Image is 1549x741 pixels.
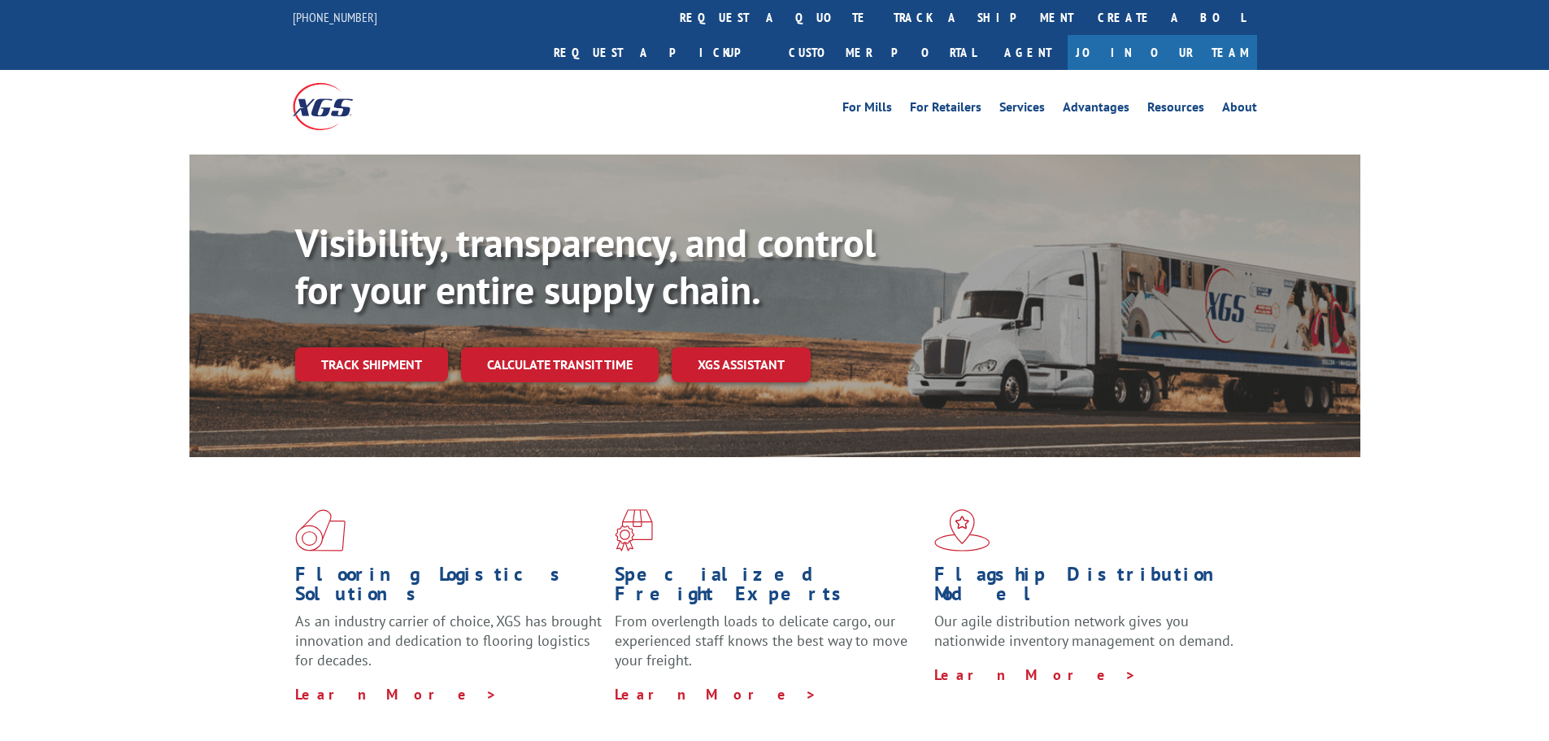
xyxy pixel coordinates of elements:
h1: Flooring Logistics Solutions [295,564,603,612]
a: About [1222,101,1257,119]
span: As an industry carrier of choice, XGS has brought innovation and dedication to flooring logistics... [295,612,602,669]
a: XGS ASSISTANT [672,347,811,382]
a: Agent [988,35,1068,70]
a: Calculate transit time [461,347,659,382]
a: Services [999,101,1045,119]
a: Advantages [1063,101,1129,119]
a: Request a pickup [542,35,777,70]
b: Visibility, transparency, and control for your entire supply chain. [295,217,876,315]
a: Learn More > [295,685,498,704]
img: xgs-icon-flagship-distribution-model-red [934,509,990,551]
img: xgs-icon-focused-on-flooring-red [615,509,653,551]
a: Track shipment [295,347,448,381]
a: For Mills [842,101,892,119]
a: Join Our Team [1068,35,1257,70]
a: Resources [1147,101,1204,119]
h1: Flagship Distribution Model [934,564,1242,612]
h1: Specialized Freight Experts [615,564,922,612]
span: Our agile distribution network gives you nationwide inventory management on demand. [934,612,1234,650]
p: From overlength loads to delicate cargo, our experienced staff knows the best way to move your fr... [615,612,922,684]
a: Learn More > [934,665,1137,684]
a: [PHONE_NUMBER] [293,9,377,25]
a: Customer Portal [777,35,988,70]
a: Learn More > [615,685,817,704]
a: For Retailers [910,101,981,119]
img: xgs-icon-total-supply-chain-intelligence-red [295,509,346,551]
